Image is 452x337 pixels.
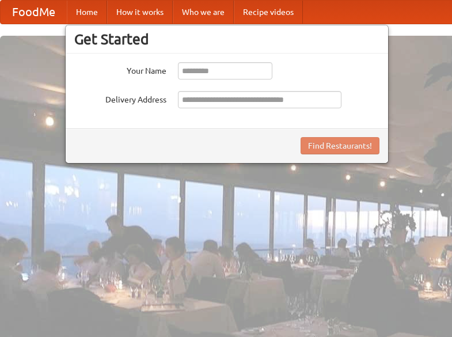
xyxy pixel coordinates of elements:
[74,91,166,105] label: Delivery Address
[173,1,234,24] a: Who we are
[74,62,166,77] label: Your Name
[1,1,67,24] a: FoodMe
[234,1,303,24] a: Recipe videos
[67,1,107,24] a: Home
[107,1,173,24] a: How it works
[74,31,379,48] h3: Get Started
[301,137,379,154] button: Find Restaurants!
